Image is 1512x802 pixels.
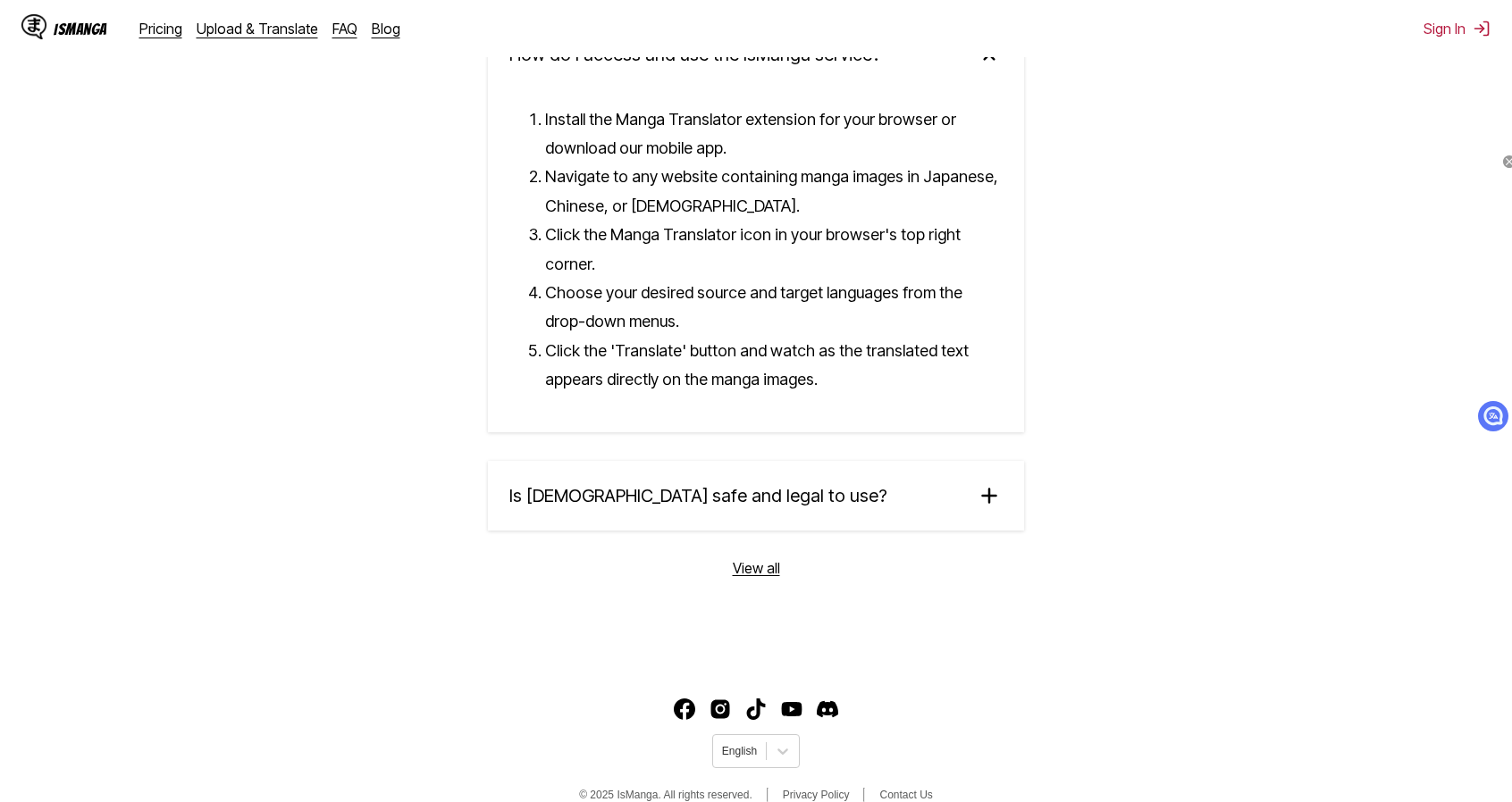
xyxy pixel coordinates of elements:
[139,20,182,38] a: Pricing
[579,789,752,801] span: © 2025 IsManga. All rights reserved.
[722,745,725,757] input: Select language
[710,698,731,720] a: Instagram
[509,485,887,506] span: Is [DEMOGRAPHIC_DATA] safe and legal to use?
[817,698,838,720] img: IsManga Discord
[817,698,838,720] a: Discord
[488,461,1024,530] summary: Is [DEMOGRAPHIC_DATA] safe and legal to use?
[545,221,1003,279] li: Click the Manga Translator icon in your browser's top right corner.
[970,35,1008,72] img: plus
[21,14,46,39] img: IsManga Logo
[879,789,932,801] a: Contact Us
[545,337,1003,395] li: Click the 'Translate' button and watch as the translated text appears directly on the manga images.
[674,698,695,720] a: Facebook
[545,105,1003,163] li: Install the Manga Translator extension for your browser or download our mobile app.
[781,698,802,720] a: Youtube
[745,698,767,720] a: TikTok
[674,698,695,720] img: IsManga Facebook
[1424,20,1491,38] button: Sign In
[197,20,318,38] a: Upload & Translate
[545,163,1003,221] li: Navigate to any website containing manga images in Japanese, Chinese, or [DEMOGRAPHIC_DATA].
[372,20,400,38] a: Blog
[781,698,802,720] img: IsManga YouTube
[783,789,850,801] a: Privacy Policy
[332,20,357,38] a: FAQ
[745,698,767,720] img: IsManga TikTok
[54,21,107,38] div: IsManga
[733,559,780,577] a: View all
[545,279,1003,337] li: Choose your desired source and target languages from the drop-down menus.
[1473,20,1491,38] img: Sign out
[976,482,1003,509] img: plus
[21,14,139,43] a: IsManga LogoIsManga
[710,698,731,720] img: IsManga Instagram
